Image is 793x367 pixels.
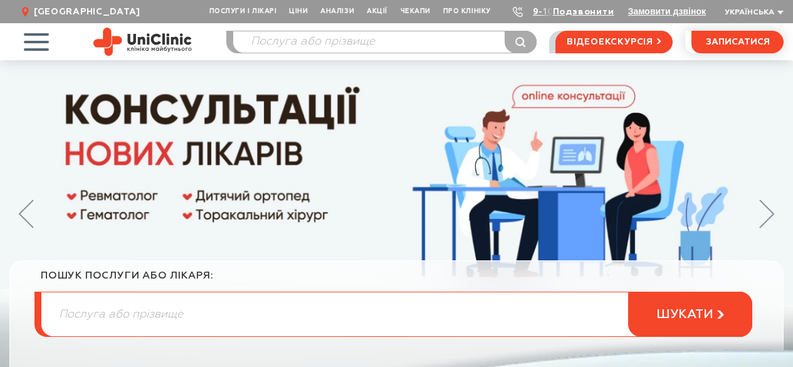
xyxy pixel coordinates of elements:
[725,9,774,16] span: Українська
[233,31,536,53] input: Послуга або прізвище
[656,307,713,322] span: шукати
[34,6,140,18] span: [GEOGRAPHIC_DATA]
[628,6,706,16] button: Замовити дзвінок
[533,8,560,16] a: 9-103
[691,31,784,53] button: записатися
[628,292,752,337] button: шукати
[93,28,192,56] img: Uniclinic
[722,8,784,18] button: Українська
[567,31,653,53] span: відеоекскурсія
[706,38,770,46] span: записатися
[41,270,752,292] div: пошук послуги або лікаря:
[41,292,752,336] input: Послуга або прізвище
[553,8,614,16] a: Подзвонити
[555,31,673,53] a: відеоекскурсія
